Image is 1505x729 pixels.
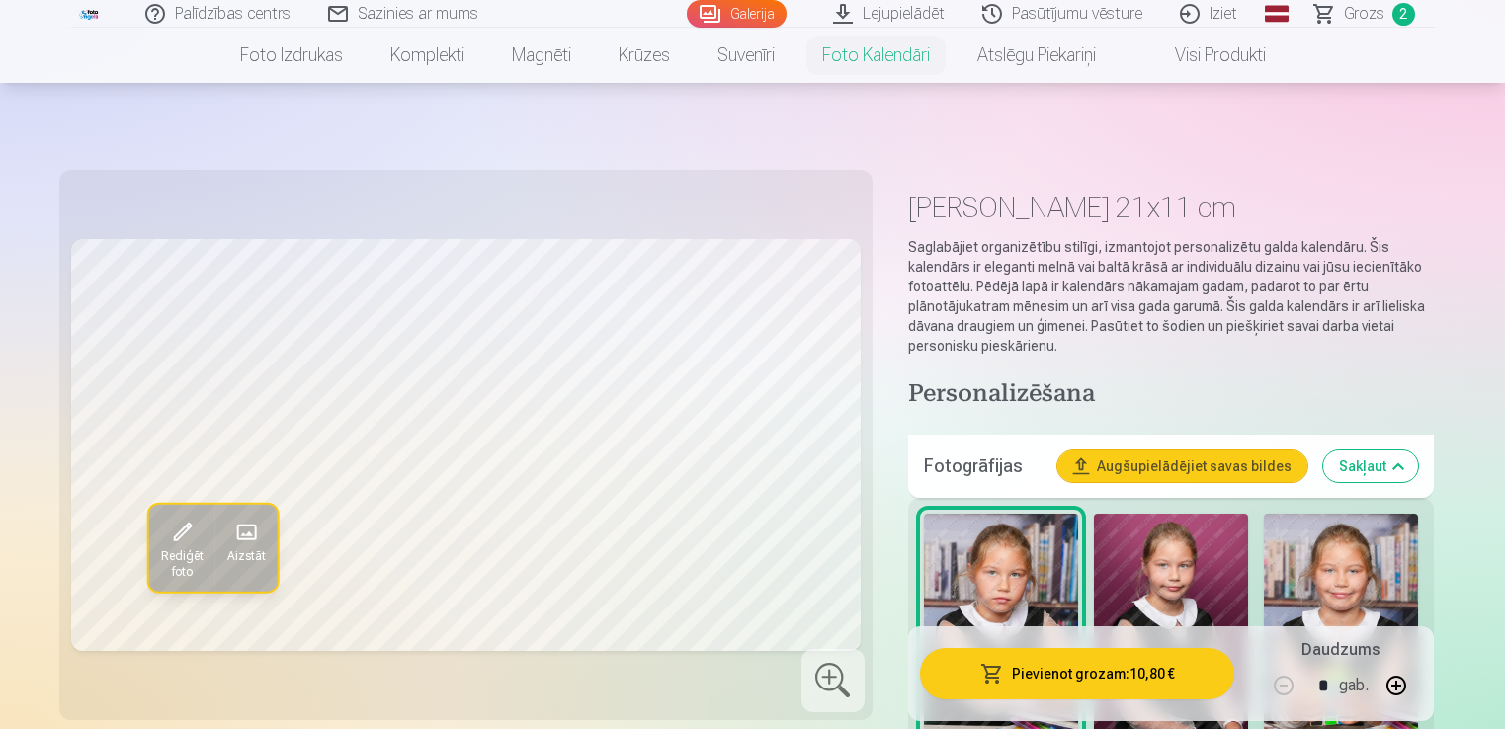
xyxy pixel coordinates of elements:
[954,28,1120,83] a: Atslēgu piekariņi
[1057,450,1307,482] button: Augšupielādējiet savas bildes
[924,452,1043,480] h5: Fotogrāfijas
[148,505,214,592] button: Rediģēt foto
[1301,638,1380,662] h5: Daudzums
[1120,28,1290,83] a: Visi produkti
[226,548,265,564] span: Aizstāt
[798,28,954,83] a: Foto kalendāri
[214,505,277,592] button: Aizstāt
[367,28,488,83] a: Komplekti
[1323,450,1418,482] button: Sakļaut
[1344,2,1384,26] span: Grozs
[920,648,1235,699] button: Pievienot grozam:10,80 €
[1392,3,1415,26] span: 2
[595,28,694,83] a: Krūzes
[1339,662,1369,709] div: gab.
[79,8,101,20] img: /fa1
[694,28,798,83] a: Suvenīri
[908,237,1435,356] p: Saglabājiet organizētību stilīgi, izmantojot personalizētu galda kalendāru. Šis kalendārs ir eleg...
[216,28,367,83] a: Foto izdrukas
[160,548,203,580] span: Rediģēt foto
[908,190,1435,225] h1: [PERSON_NAME] 21x11 cm
[488,28,595,83] a: Magnēti
[908,379,1435,411] h4: Personalizēšana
